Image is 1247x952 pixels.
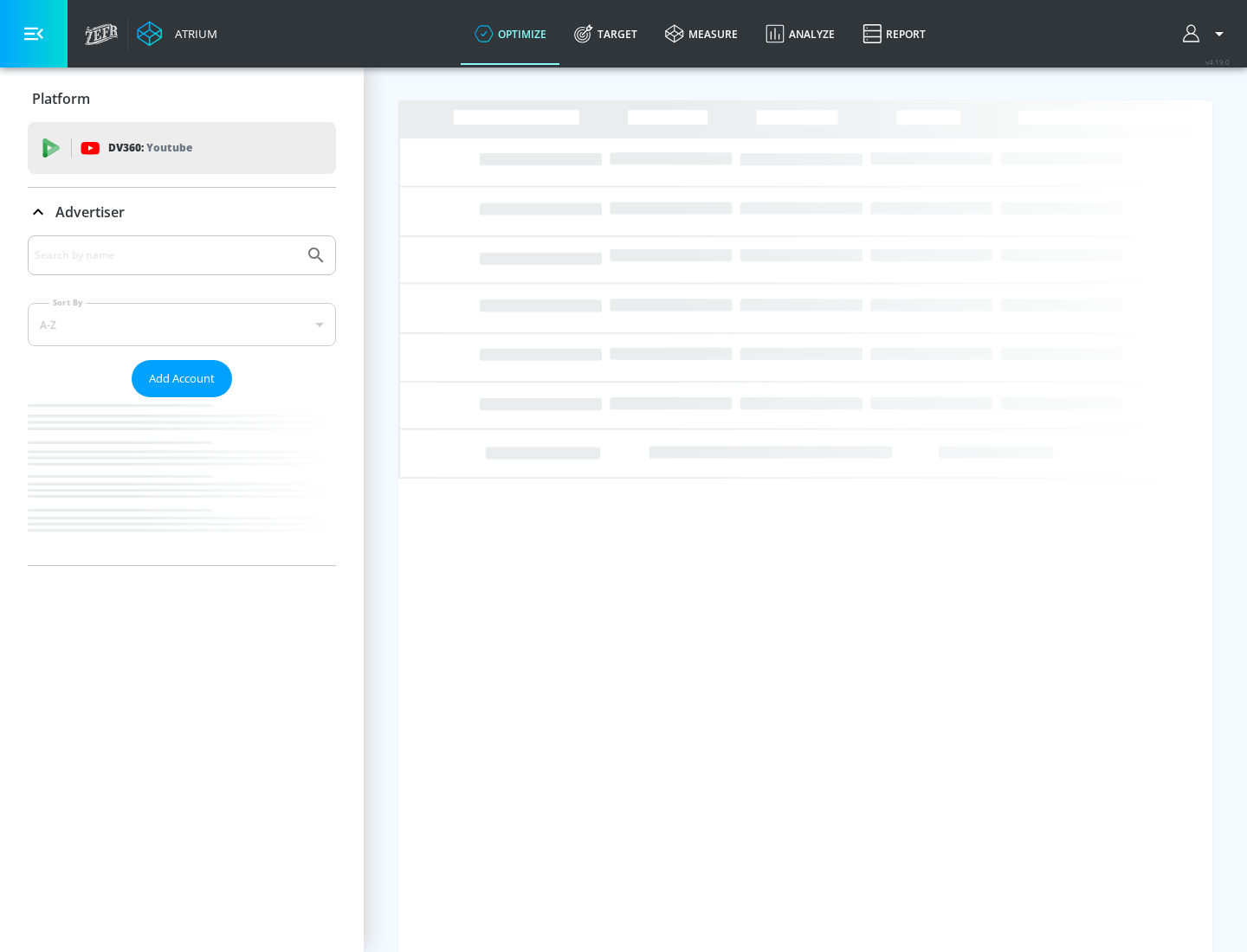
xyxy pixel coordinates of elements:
[28,188,336,236] div: Advertiser
[28,397,336,565] nav: list of Advertiser
[752,3,849,65] a: Analyze
[1205,57,1230,67] span: v 4.19.0
[146,138,192,157] p: Youtube
[28,235,336,565] div: Advertiser
[149,369,215,389] span: Add Account
[28,74,336,123] div: Platform
[28,122,336,174] div: DV360: Youtube
[849,3,940,65] a: Report
[32,89,90,108] p: Platform
[28,303,336,346] div: A-Z
[49,297,87,308] label: Sort By
[560,3,651,65] a: Target
[461,3,560,65] a: optimize
[35,244,297,267] input: Search by name
[137,21,217,47] a: Atrium
[168,26,217,42] div: Atrium
[651,3,752,65] a: measure
[132,360,232,397] button: Add Account
[108,138,192,158] p: DV360:
[55,203,125,222] p: Advertiser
